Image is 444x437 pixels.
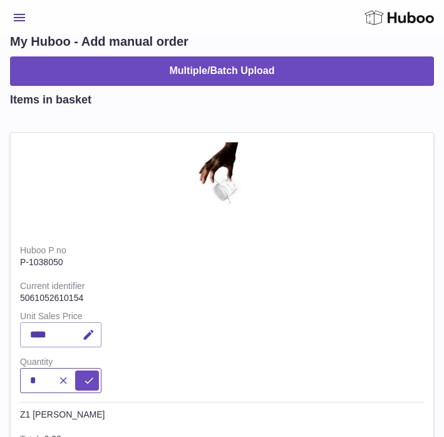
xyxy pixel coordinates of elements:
[20,256,424,268] div: P-1038050
[10,92,91,107] h2: Items in basket
[20,310,86,322] label: Unit Sales Price
[20,402,424,427] td: Z1 [PERSON_NAME]
[191,142,254,226] img: Z1 Brewer
[20,280,88,292] div: Current identifier
[10,56,434,86] button: Multiple/Batch Upload
[20,356,56,368] label: Quantity
[20,245,70,256] div: Huboo P no
[20,292,424,304] div: 5061052610154
[10,33,188,50] h1: My Huboo - Add manual order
